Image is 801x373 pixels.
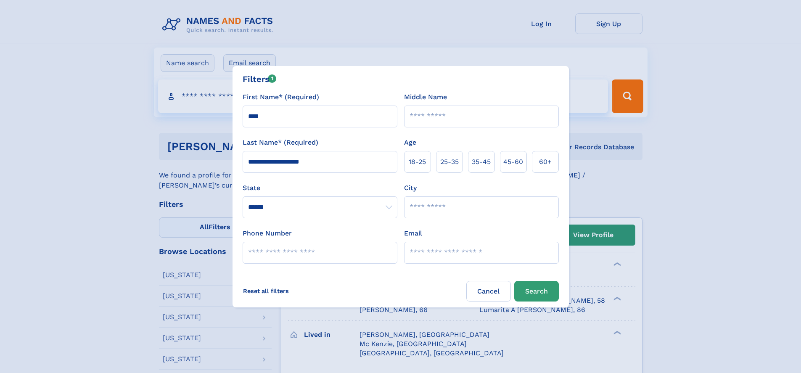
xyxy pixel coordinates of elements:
[514,281,559,302] button: Search
[503,157,523,167] span: 45‑60
[243,183,397,193] label: State
[472,157,491,167] span: 35‑45
[404,92,447,102] label: Middle Name
[238,281,294,301] label: Reset all filters
[243,228,292,238] label: Phone Number
[409,157,426,167] span: 18‑25
[440,157,459,167] span: 25‑35
[539,157,552,167] span: 60+
[243,92,319,102] label: First Name* (Required)
[243,138,318,148] label: Last Name* (Required)
[404,228,422,238] label: Email
[243,73,277,85] div: Filters
[404,138,416,148] label: Age
[404,183,417,193] label: City
[466,281,511,302] label: Cancel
